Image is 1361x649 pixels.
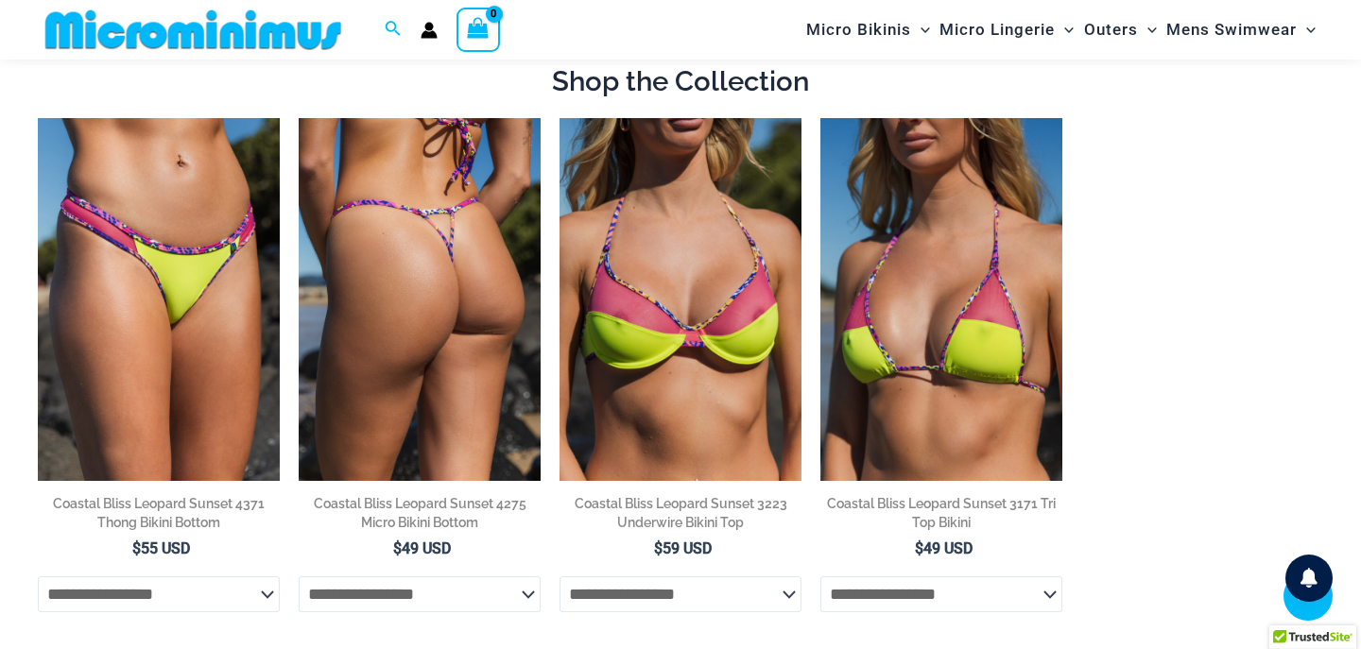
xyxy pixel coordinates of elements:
a: Coastal Bliss Leopard Sunset 3223 Underwire Top 01Coastal Bliss Leopard Sunset 3223 Underwire Top... [560,118,801,481]
span: Micro Lingerie [939,6,1055,54]
h2: Coastal Bliss Leopard Sunset 3171 Tri Top Bikini [820,494,1062,532]
img: MM SHOP LOGO FLAT [38,9,349,51]
h2: Coastal Bliss Leopard Sunset 3223 Underwire Bikini Top [560,494,801,532]
h2: Shop the Collection [38,63,1323,99]
a: Mens SwimwearMenu ToggleMenu Toggle [1162,6,1320,54]
a: Coastal Bliss Leopard Sunset Thong Bikini 03Coastal Bliss Leopard Sunset 4371 Thong Bikini 02Coas... [38,118,280,481]
img: Coastal Bliss Leopard Sunset 3171 Tri Top 01 [820,118,1062,481]
img: Coastal Bliss Leopard Sunset 3223 Underwire Top 01 [560,118,801,481]
a: Coastal Bliss Leopard Sunset 3223 Underwire Bikini Top [560,494,801,538]
h2: Coastal Bliss Leopard Sunset 4371 Thong Bikini Bottom [38,494,280,532]
span: $ [915,539,923,557]
span: Menu Toggle [911,6,930,54]
a: Coastal Bliss Leopard Sunset 4371 Thong Bikini Bottom [38,494,280,538]
a: Coastal Bliss Leopard Sunset 4275 Micro Bikini 01Coastal Bliss Leopard Sunset 4275 Micro Bikini 0... [299,118,541,481]
a: Micro LingerieMenu ToggleMenu Toggle [935,6,1078,54]
span: Outers [1084,6,1138,54]
img: Coastal Bliss Leopard Sunset 4275 Micro Bikini 02 [299,118,541,481]
a: Search icon link [385,18,402,42]
bdi: 59 USD [654,539,712,557]
span: $ [654,539,663,557]
bdi: 49 USD [393,539,451,557]
a: View Shopping Cart, empty [457,8,500,51]
span: Menu Toggle [1055,6,1074,54]
a: Micro BikinisMenu ToggleMenu Toggle [801,6,935,54]
span: Micro Bikinis [806,6,911,54]
h2: Coastal Bliss Leopard Sunset 4275 Micro Bikini Bottom [299,494,541,532]
a: OutersMenu ToggleMenu Toggle [1079,6,1162,54]
a: Coastal Bliss Leopard Sunset 3171 Tri Top 01Coastal Bliss Leopard Sunset 3171 Tri Top 4371 Thong ... [820,118,1062,481]
span: $ [393,539,402,557]
span: $ [132,539,141,557]
bdi: 55 USD [132,539,190,557]
span: Mens Swimwear [1166,6,1297,54]
bdi: 49 USD [915,539,973,557]
a: Coastal Bliss Leopard Sunset 3171 Tri Top Bikini [820,494,1062,538]
a: Account icon link [421,22,438,39]
span: Menu Toggle [1297,6,1316,54]
img: Coastal Bliss Leopard Sunset Thong Bikini 03 [38,118,280,481]
a: Coastal Bliss Leopard Sunset 4275 Micro Bikini Bottom [299,494,541,538]
nav: Site Navigation [799,3,1323,57]
span: Menu Toggle [1138,6,1157,54]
